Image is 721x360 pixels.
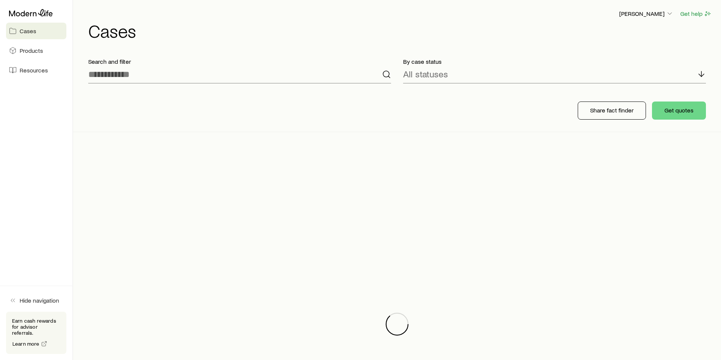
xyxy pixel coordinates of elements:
p: All statuses [403,69,448,79]
p: [PERSON_NAME] [619,10,673,17]
span: Learn more [12,341,40,346]
p: Share fact finder [590,106,634,114]
a: Resources [6,62,66,78]
a: Products [6,42,66,59]
a: Cases [6,23,66,39]
span: Resources [20,66,48,74]
span: Hide navigation [20,297,59,304]
button: Hide navigation [6,292,66,309]
span: Products [20,47,43,54]
p: Search and filter [88,58,391,65]
button: Get quotes [652,102,706,120]
p: By case status [403,58,706,65]
p: Earn cash rewards for advisor referrals. [12,318,60,336]
h1: Cases [88,22,712,40]
button: Share fact finder [578,102,646,120]
button: [PERSON_NAME] [619,9,674,18]
div: Earn cash rewards for advisor referrals.Learn more [6,312,66,354]
span: Cases [20,27,36,35]
button: Get help [680,9,712,18]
